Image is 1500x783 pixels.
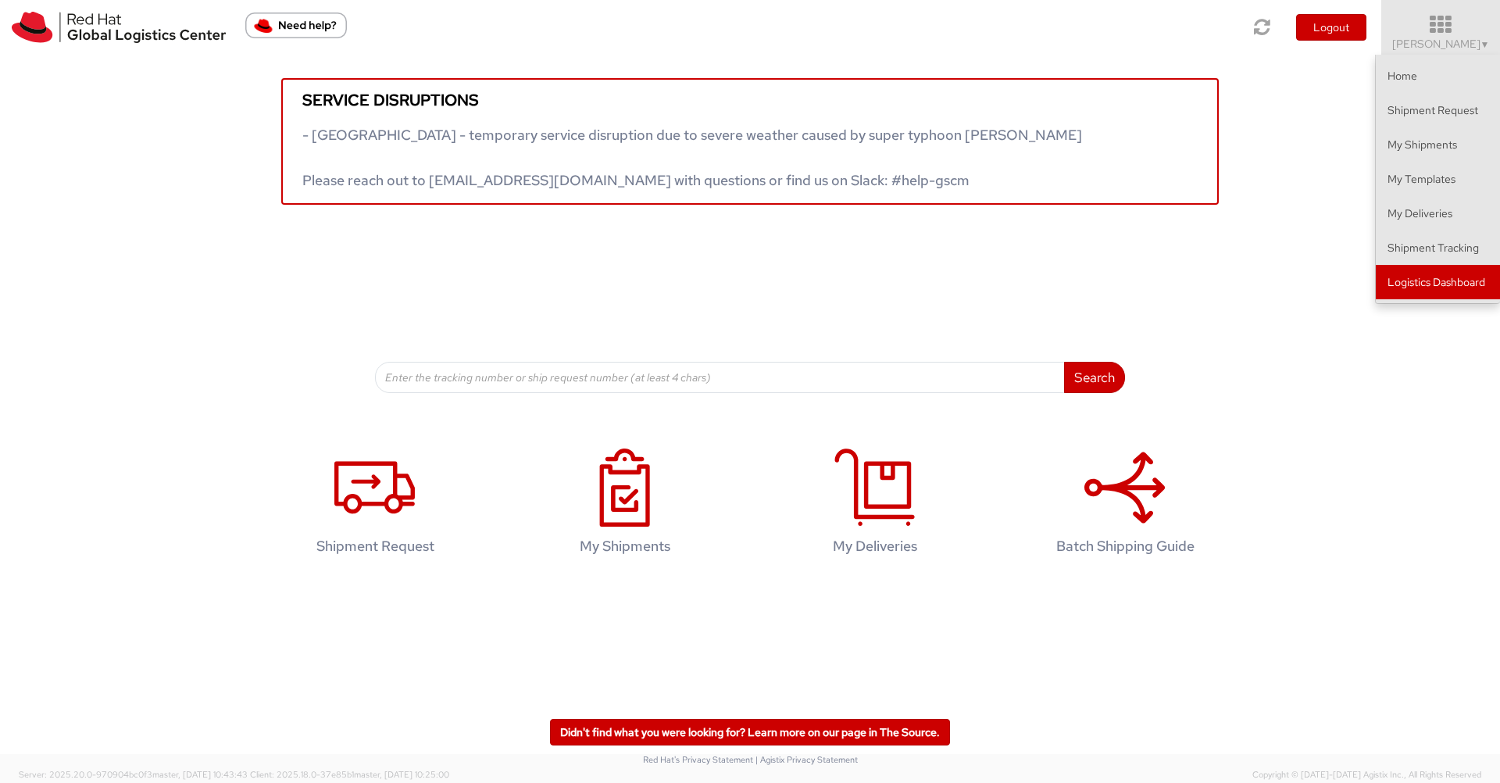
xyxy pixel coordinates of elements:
a: Logistics Dashboard [1376,265,1500,299]
h4: Batch Shipping Guide [1024,538,1226,554]
h4: Shipment Request [274,538,476,554]
input: Enter the tracking number or ship request number (at least 4 chars) [375,362,1065,393]
h4: My Shipments [524,538,726,554]
a: Service disruptions - [GEOGRAPHIC_DATA] - temporary service disruption due to severe weather caus... [281,78,1219,205]
a: Red Hat's Privacy Statement [643,754,753,765]
a: My Deliveries [758,432,992,578]
span: Client: 2025.18.0-37e85b1 [250,769,449,780]
a: My Templates [1376,162,1500,196]
a: Batch Shipping Guide [1008,432,1242,578]
span: - [GEOGRAPHIC_DATA] - temporary service disruption due to severe weather caused by super typhoon ... [302,126,1082,189]
img: rh-logistics-00dfa346123c4ec078e1.svg [12,12,226,43]
a: Home [1376,59,1500,93]
span: master, [DATE] 10:43:43 [152,769,248,780]
span: Server: 2025.20.0-970904bc0f3 [19,769,248,780]
span: [PERSON_NAME] [1392,37,1490,51]
a: My Shipments [1376,127,1500,162]
a: Didn't find what you were looking for? Learn more on our page in The Source. [550,719,950,745]
h5: Service disruptions [302,91,1198,109]
span: ▼ [1480,38,1490,51]
a: My Shipments [508,432,742,578]
a: | Agistix Privacy Statement [755,754,858,765]
h4: My Deliveries [774,538,976,554]
button: Logout [1296,14,1366,41]
span: master, [DATE] 10:25:00 [354,769,449,780]
a: My Deliveries [1376,196,1500,231]
a: Shipment Tracking [1376,231,1500,265]
a: Shipment Request [258,432,492,578]
button: Need help? [245,13,347,38]
a: Shipment Request [1376,93,1500,127]
span: Copyright © [DATE]-[DATE] Agistix Inc., All Rights Reserved [1252,769,1481,781]
button: Search [1064,362,1125,393]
